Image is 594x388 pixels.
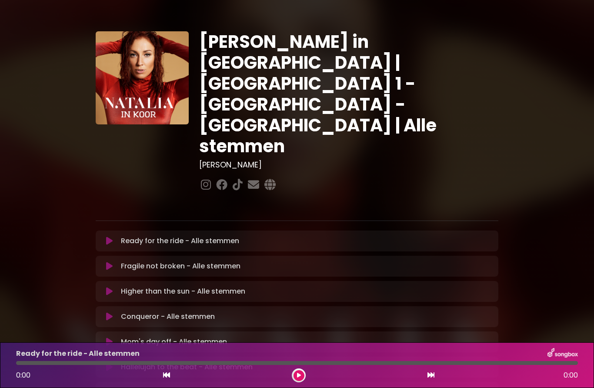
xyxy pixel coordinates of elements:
p: Higher than the sun - Alle stemmen [121,286,245,297]
p: Mom's day off - Alle stemmen [121,337,227,347]
span: 0:00 [16,370,30,380]
h1: [PERSON_NAME] in [GEOGRAPHIC_DATA] | [GEOGRAPHIC_DATA] 1 - [GEOGRAPHIC_DATA] - [GEOGRAPHIC_DATA] ... [199,31,499,157]
img: songbox-logo-white.png [547,348,578,359]
h3: [PERSON_NAME] [199,160,499,170]
p: Conqueror - Alle stemmen [121,311,215,322]
img: YTVS25JmS9CLUqXqkEhs [96,31,189,124]
p: Ready for the ride - Alle stemmen [121,236,239,246]
p: Fragile not broken - Alle stemmen [121,261,240,271]
p: Ready for the ride - Alle stemmen [16,348,140,359]
span: 0:00 [564,370,578,381]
